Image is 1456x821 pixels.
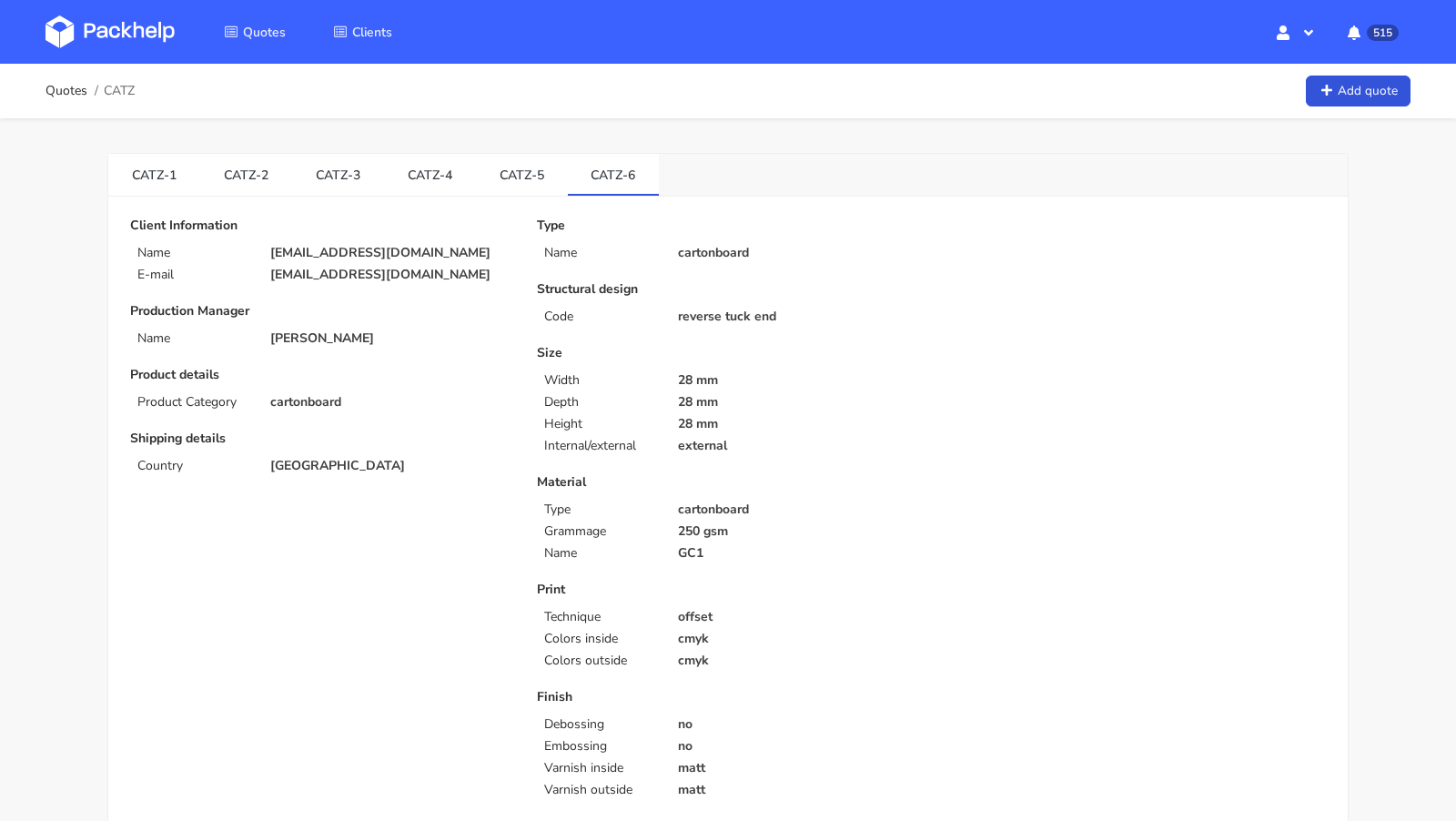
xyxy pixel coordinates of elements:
[544,524,655,539] p: Grammage
[544,417,655,431] p: Height
[104,84,135,98] span: CATZ
[108,154,200,194] a: CATZ-1
[544,739,655,754] p: Embossing
[130,218,511,233] p: Client Information
[678,395,919,410] p: 28 mm
[678,717,919,732] p: no
[311,15,414,48] a: Clients
[45,73,135,109] nav: breadcrumb
[137,268,248,282] p: E-mail
[537,583,918,597] p: Print
[678,417,919,431] p: 28 mm
[544,717,655,732] p: Debossing
[537,475,918,490] p: Material
[270,395,511,410] p: cartonboard
[137,331,248,346] p: Name
[544,783,655,797] p: Varnish outside
[270,331,511,346] p: [PERSON_NAME]
[137,246,248,260] p: Name
[137,395,248,410] p: Product Category
[678,439,919,453] p: external
[537,346,918,360] p: Size
[678,739,919,754] p: no
[678,610,919,624] p: offset
[678,783,919,797] p: matt
[568,154,660,194] a: CATZ-6
[384,154,476,194] a: CATZ-4
[544,373,655,388] p: Width
[130,431,511,446] p: Shipping details
[1306,76,1410,107] a: Add quote
[678,632,919,646] p: cmyk
[45,15,175,48] img: Dashboard
[544,395,655,410] p: Depth
[270,246,511,260] p: [EMAIL_ADDRESS][DOMAIN_NAME]
[537,690,918,704] p: Finish
[678,524,919,539] p: 250 gsm
[678,246,919,260] p: cartonboard
[243,24,286,41] span: Quotes
[544,439,655,453] p: Internal/external
[537,218,918,233] p: Type
[292,154,384,194] a: CATZ-3
[544,761,655,775] p: Varnish inside
[544,546,655,561] p: Name
[1367,25,1399,41] span: 515
[678,761,919,775] p: matt
[270,459,511,473] p: [GEOGRAPHIC_DATA]
[678,502,919,517] p: cartonboard
[678,309,919,324] p: reverse tuck end
[476,154,568,194] a: CATZ-5
[544,654,655,668] p: Colors outside
[537,282,918,297] p: Structural design
[544,610,655,624] p: Technique
[544,502,655,517] p: Type
[137,459,248,473] p: Country
[678,654,919,668] p: cmyk
[1333,15,1410,48] button: 515
[45,84,87,98] a: Quotes
[202,15,308,48] a: Quotes
[544,246,655,260] p: Name
[678,546,919,561] p: GC1
[200,154,292,194] a: CATZ-2
[352,24,392,41] span: Clients
[130,368,511,382] p: Product details
[544,632,655,646] p: Colors inside
[130,304,511,319] p: Production Manager
[544,309,655,324] p: Code
[678,373,919,388] p: 28 mm
[270,268,511,282] p: [EMAIL_ADDRESS][DOMAIN_NAME]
